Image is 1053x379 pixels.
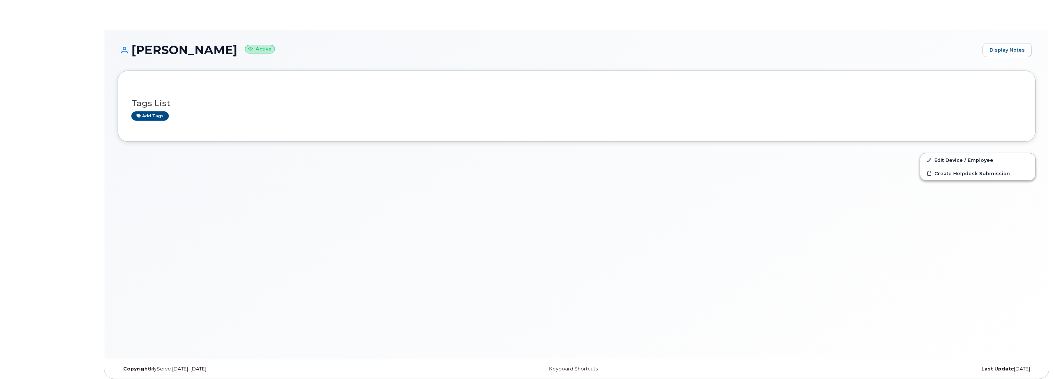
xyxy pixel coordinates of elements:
h3: Tags List [131,99,1022,108]
a: Create Helpdesk Submission [920,167,1035,180]
a: Keyboard Shortcuts [549,366,598,372]
div: [DATE] [729,366,1036,372]
a: Display Notes [983,43,1032,57]
div: MyServe [DATE]–[DATE] [118,366,424,372]
a: Edit Device / Employee [920,153,1035,167]
strong: Last Update [981,366,1014,372]
strong: Copyright [123,366,150,372]
small: Active [245,45,275,53]
a: Add tags [131,111,169,121]
h1: [PERSON_NAME] [118,43,979,56]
